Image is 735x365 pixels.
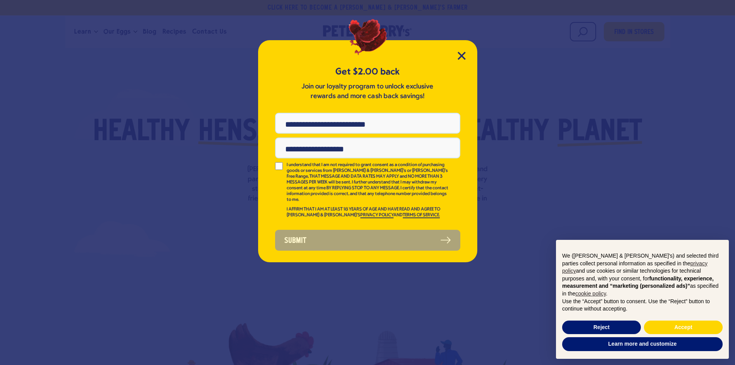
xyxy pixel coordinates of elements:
a: PRIVACY POLICY [360,213,394,218]
p: I AFFIRM THAT I AM AT LEAST 18 YEARS OF AGE AND HAVE READ AND AGREE TO [PERSON_NAME] & [PERSON_NA... [287,207,449,218]
button: Close Modal [458,52,466,60]
p: Join our loyalty program to unlock exclusive rewards and more cash back savings! [300,82,435,101]
p: I understand that I am not required to grant consent as a condition of purchasing goods or servic... [287,162,449,203]
input: I understand that I am not required to grant consent as a condition of purchasing goods or servic... [275,162,283,170]
button: Submit [275,230,460,251]
p: Use the “Accept” button to consent. Use the “Reject” button to continue without accepting. [562,298,723,313]
h5: Get $2.00 back [275,65,460,78]
a: TERMS OF SERVICE. [403,213,440,218]
button: Reject [562,321,641,334]
p: We ([PERSON_NAME] & [PERSON_NAME]'s) and selected third parties collect personal information as s... [562,252,723,298]
button: Learn more and customize [562,337,723,351]
button: Accept [644,321,723,334]
a: cookie policy [575,290,606,297]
